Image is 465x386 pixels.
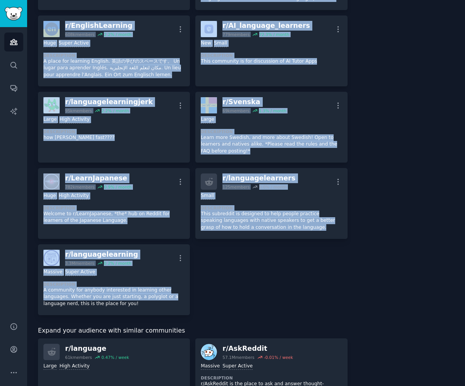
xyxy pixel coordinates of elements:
[264,355,293,360] div: -0.01 % / week
[104,184,131,190] div: 0.9 % / month
[43,134,184,141] p: how [PERSON_NAME] fast????
[43,53,184,58] dt: Description
[43,269,62,276] div: Massive
[222,32,250,37] div: 779 members
[43,97,60,113] img: languagelearningjerk
[214,40,227,47] div: Small
[43,129,184,134] dt: Description
[259,108,286,113] div: 1.3 % / month
[222,173,295,183] div: r/ languagelearners
[222,355,254,360] div: 57.1M members
[59,192,89,200] div: High Activity
[195,92,347,163] a: Svenskar/Svenska69kmembers1.3% / monthLargeDescriptionLearn more Swedish, and more about Swedish!...
[38,15,190,86] a: EnglishLearningr/EnglishLearning608kmembers2.2% / monthHugeSuper ActiveDescriptionA place for lea...
[201,53,342,58] dt: Description
[65,250,138,259] div: r/ languagelearning
[65,261,95,266] div: 3.3M members
[104,261,131,266] div: 0.2 % / month
[201,40,211,47] div: New
[65,344,129,353] div: r/ language
[201,58,342,65] p: This community is for discussion of AI Tutor Apps
[222,344,293,353] div: r/ AskReddit
[201,97,217,113] img: Svenska
[59,40,89,47] div: Super Active
[201,375,342,381] dt: Description
[43,250,60,266] img: languagelearning
[65,21,133,31] div: r/ EnglishLearning
[43,116,57,124] div: Large
[43,40,56,47] div: Huge
[102,355,129,360] div: 0.47 % / week
[38,244,190,315] a: languagelearningr/languagelearning3.3Mmembers0.2% / monthMassiveSuper ActiveDescriptionA communit...
[65,97,153,107] div: r/ languagelearningjerk
[102,108,129,113] div: 2.2 % / month
[65,269,95,276] div: Super Active
[43,21,60,37] img: EnglishLearning
[38,326,185,336] span: Expand your audience with similar communities
[59,116,90,124] div: High Activity
[65,355,92,360] div: 61k members
[201,363,220,370] div: Massive
[201,21,217,37] img: AI_language_learners
[201,134,342,155] p: Learn more Swedish, and more about Swedish! Open to learners and natives alike. *Please read the ...
[222,184,250,190] div: 125 members
[222,97,286,107] div: r/ Svenska
[38,92,190,163] a: languagelearningjerkr/languagelearningjerk95kmembers2.2% / monthLargeHigh ActivityDescriptionhow ...
[38,168,190,239] a: LearnJapaneser/LearnJapanese782kmembers0.9% / monthHugeHigh ActivityDescriptionWelcome to r/Learn...
[201,344,217,360] img: AskReddit
[104,32,131,37] div: 2.2 % / month
[43,173,60,190] img: LearnJapanese
[222,108,249,113] div: 69k members
[259,184,287,190] div: 0.0 % / month
[195,168,347,239] a: r/languagelearners125members0.0% / monthSmallDescriptionThis subreddit is designed to help people...
[43,58,184,79] p: A place for learning English. 英語の学びのスペースです。 Un lugar para aprender Inglés. مكان لتعلم اللغة الإنج...
[59,363,90,370] div: High Activity
[195,15,347,86] a: AI_language_learnersr/AI_language_learners779members72.3% / monthNewSmallDescriptionThis communit...
[65,173,131,183] div: r/ LearnJapanese
[65,184,95,190] div: 782k members
[201,211,342,231] p: This subreddit is designed to help people practice speaking languages with native speakers to get...
[65,32,95,37] div: 608k members
[43,205,184,211] dt: Description
[259,32,289,37] div: 72.3 % / month
[201,129,342,134] dt: Description
[43,287,184,307] p: A community for anybody interested in learning other languages. Whether you are just starting, a ...
[43,363,57,370] div: Large
[5,7,22,21] img: GummySearch logo
[201,192,214,200] div: Small
[222,21,310,31] div: r/ AI_language_learners
[43,211,184,224] p: Welcome to r/LearnJapanese, *the* hub on Reddit for learners of the Japanese Language.
[201,116,214,124] div: Large
[222,363,253,370] div: Super Active
[43,281,184,287] dt: Description
[65,108,92,113] div: 95k members
[201,205,342,211] dt: Description
[43,192,56,200] div: Huge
